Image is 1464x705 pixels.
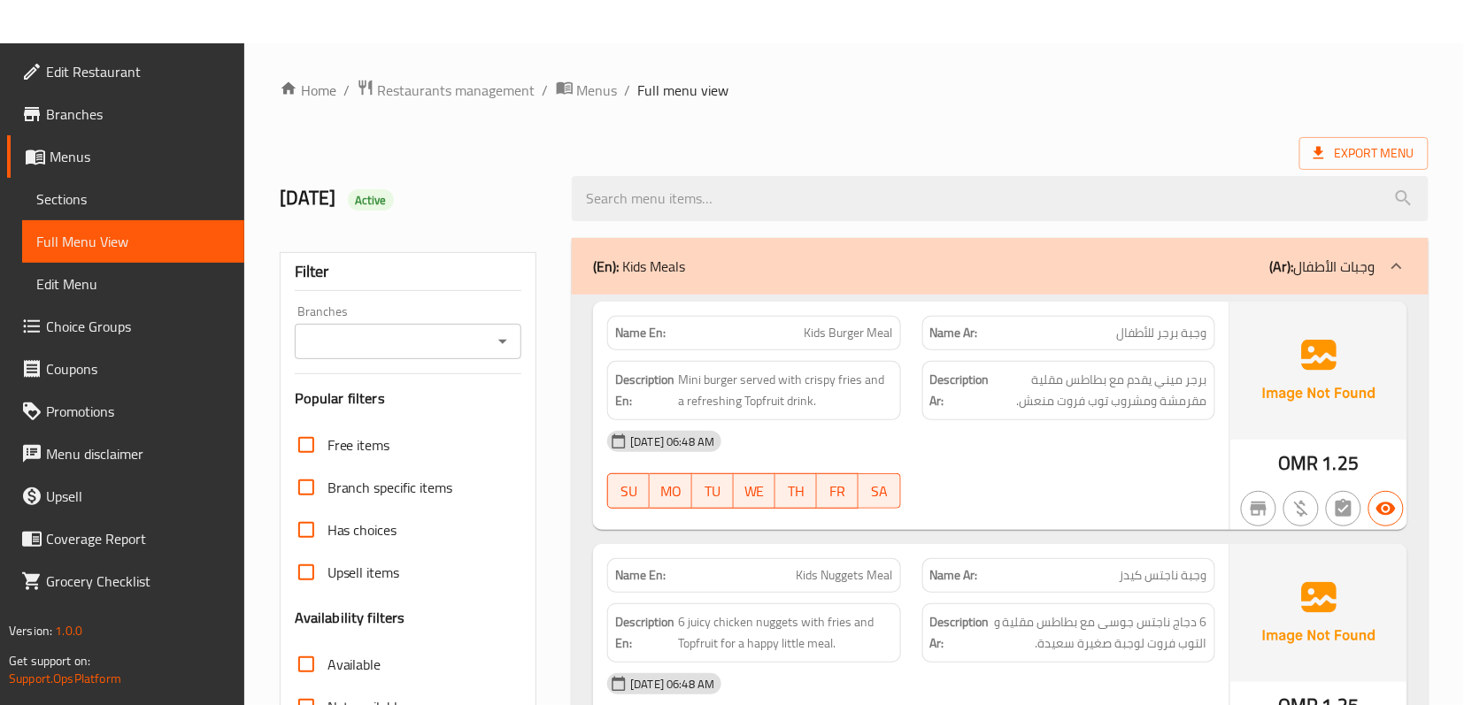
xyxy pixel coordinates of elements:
button: TH [775,473,817,509]
span: Upsell [46,486,230,507]
strong: Description En: [615,611,674,655]
span: Active [348,192,394,209]
a: Edit Menu [22,263,244,305]
span: TU [699,479,727,504]
a: Full Menu View [22,220,244,263]
span: Branches [46,103,230,125]
button: Open [490,329,515,354]
a: Branches [7,93,244,135]
strong: Description En: [615,369,674,412]
span: Mini burger served with crispy fries and a refreshing Topfruit drink. [678,369,892,412]
button: Purchased item [1283,491,1319,526]
button: WE [734,473,775,509]
button: SA [859,473,900,509]
span: SA [866,479,893,504]
button: Available [1368,491,1404,526]
a: Edit Restaurant [7,50,244,93]
span: Available [327,654,381,675]
span: Edit Restaurant [46,61,230,82]
strong: Name En: [615,566,666,585]
a: Sections [22,178,244,220]
li: / [625,80,631,101]
span: Sections [36,188,230,210]
strong: Description Ar: [930,611,990,655]
span: 1.25 [1322,446,1360,480]
button: FR [817,473,859,509]
strong: Name En: [615,324,666,342]
a: Upsell [7,475,244,517]
li: / [343,80,350,101]
a: Support.OpsPlatform [9,667,121,690]
span: OMR [1278,446,1318,480]
a: Restaurants management [357,79,536,102]
span: Free items [327,434,390,456]
button: Not has choices [1326,491,1361,526]
strong: Name Ar: [930,566,978,585]
b: (Ar): [1270,253,1294,280]
span: Get support on: [9,649,90,672]
img: Ae5nvW7+0k+MAAAAAElFTkSuQmCC [1230,544,1407,682]
span: Full menu view [638,80,729,101]
button: MO [650,473,691,509]
div: Filter [295,253,522,291]
span: Full Menu View [36,231,230,252]
h3: Availability filters [295,608,405,628]
span: MO [657,479,684,504]
p: وجبات الأطفال [1270,256,1375,277]
a: Menus [7,135,244,178]
a: Menus [556,79,618,102]
span: Choice Groups [46,316,230,337]
strong: Description Ar: [930,369,990,412]
span: Promotions [46,401,230,422]
span: Version: [9,619,52,642]
a: Choice Groups [7,305,244,348]
span: Export Menu [1299,137,1429,170]
a: Menu disclaimer [7,433,244,475]
div: Active [348,189,394,211]
span: Kids Burger Meal [805,324,893,342]
input: search [572,176,1429,221]
p: Kids Meals [593,256,685,277]
a: Promotions [7,390,244,433]
span: Export Menu [1314,142,1414,165]
a: Coverage Report [7,517,244,560]
span: Edit Menu [36,273,230,295]
span: Kids Nuggets Meal [797,566,893,585]
span: Upsell items [327,562,400,583]
a: Coupons [7,348,244,390]
span: 6 دجاج ناجتس جوسى مع بطاطس مقلية و التوب فروت لوجبة صغيرة سعيدة. [993,611,1207,655]
span: Branch specific items [327,477,453,498]
span: Menus [50,146,230,167]
span: FR [824,479,851,504]
button: Not branch specific item [1241,491,1276,526]
h3: Popular filters [295,388,522,409]
span: برجر ميني يقدم مع بطاطس مقلية مقرمشة ومشروب توب فروت منعش. [993,369,1207,412]
span: 6 juicy chicken nuggets with fries and Topfruit for a happy little meal. [678,611,892,655]
span: [DATE] 06:48 AM [623,676,721,693]
span: Coupons [46,358,230,379]
button: TU [692,473,734,509]
span: Coverage Report [46,528,230,549]
span: Restaurants management [378,80,536,101]
div: (En): Kids Meals(Ar):وجبات الأطفال [572,238,1429,295]
a: Home [280,80,336,101]
span: SU [615,479,643,504]
a: Grocery Checklist [7,560,244,602]
img: Ae5nvW7+0k+MAAAAAElFTkSuQmCC [1230,302,1407,440]
span: Has choices [327,519,397,540]
span: Menu disclaimer [46,443,230,464]
span: 1.0.0 [55,619,82,642]
h2: [DATE] [280,185,551,211]
button: SU [607,473,650,509]
span: [DATE] 06:48 AM [623,433,721,450]
span: Menus [577,80,618,101]
span: وجبة ناجتس كيدز [1120,566,1207,585]
span: وجبة برجر للأطفال [1117,324,1207,342]
span: Grocery Checklist [46,571,230,592]
nav: breadcrumb [280,79,1429,102]
b: (En): [593,253,619,280]
strong: Name Ar: [930,324,978,342]
span: TH [782,479,810,504]
span: WE [741,479,768,504]
li: / [543,80,549,101]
